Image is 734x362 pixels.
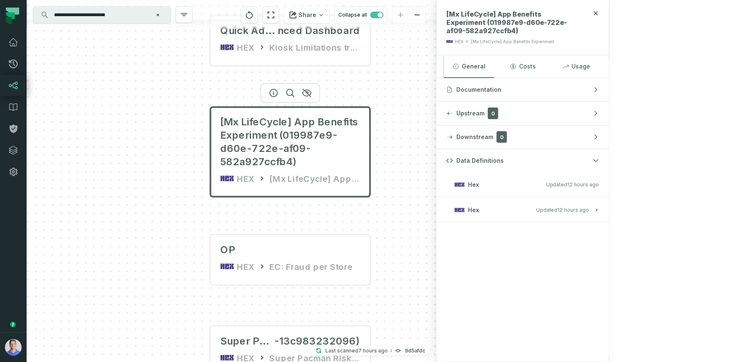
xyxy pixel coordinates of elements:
[237,260,255,273] div: HEX
[237,41,255,54] div: HEX
[558,207,589,213] relative-time: Sep 29, 2025, 1:05 AM GMT+3
[221,115,360,169] span: [Mx LifeCycle] App Benefits Experiment (019987e9-d60e-722e-af09-582a927ccfb4)
[446,204,599,215] button: HexUpdated[DATE] 1:05:40 AM
[436,78,609,101] button: Documentation
[275,335,360,348] span: -13c983232096)
[436,102,609,125] button: Upstream0
[471,39,554,45] div: [Mx LifeCycle] App Benefits Experiment
[456,109,485,117] span: Upstream
[270,260,353,273] div: EC: Fraud per Store
[436,125,609,149] button: Downstream0
[358,347,388,354] relative-time: Sep 29, 2025, 6:15 AM GMT+3
[310,346,430,356] button: Last scanned[DATE] 6:15:10 AM9d5afdc
[552,55,602,78] button: Usage
[284,7,330,23] button: Share
[405,348,425,353] h4: 9d5afdc
[237,172,255,185] div: HEX
[221,335,360,348] div: Super Pacman Risk Deep Dive (0199783b-4ffe-7443-aa15-13c983232096)
[497,131,507,143] span: 0
[436,149,609,172] button: Data Definitions
[468,206,479,214] span: Hex
[446,10,581,35] span: [Mx LifeCycle] App Benefits Experiment (019987e9-d60e-722e-af09-582a927ccfb4)
[154,11,162,19] button: Clear search query
[5,339,22,356] img: avatar of Barak Forgoun
[456,86,501,94] span: Documentation
[455,39,463,45] div: HEX
[221,243,236,257] div: OP
[546,181,599,188] span: Updated
[488,108,498,119] span: 0
[536,207,589,213] span: Updated
[269,172,360,185] div: [Mx LifeCycle] App Benefits Experiment
[335,7,387,23] button: Collapse all
[568,181,599,188] relative-time: Sep 29, 2025, 1:05 AM GMT+3
[221,24,278,37] span: Quick Admin Overview for Enha
[409,7,426,23] button: zoom out
[221,24,360,37] div: Quick Admin Overview for Enhanced Dashboard
[456,157,504,165] span: Data Definitions
[278,24,360,37] span: nced Dashboard
[9,321,17,328] div: Tooltip anchor
[468,181,479,189] span: Hex
[221,335,275,348] span: Super Pacman Risk Deep Dive (0199783b-4ffe-7443-aa15
[444,55,494,78] button: General
[456,133,493,141] span: Downstream
[446,179,599,190] button: HexUpdated[DATE] 1:05:40 AM
[269,41,360,54] div: Kiosk Limitations tracker(ZA)
[325,347,388,355] p: Last scanned
[498,55,548,78] button: Costs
